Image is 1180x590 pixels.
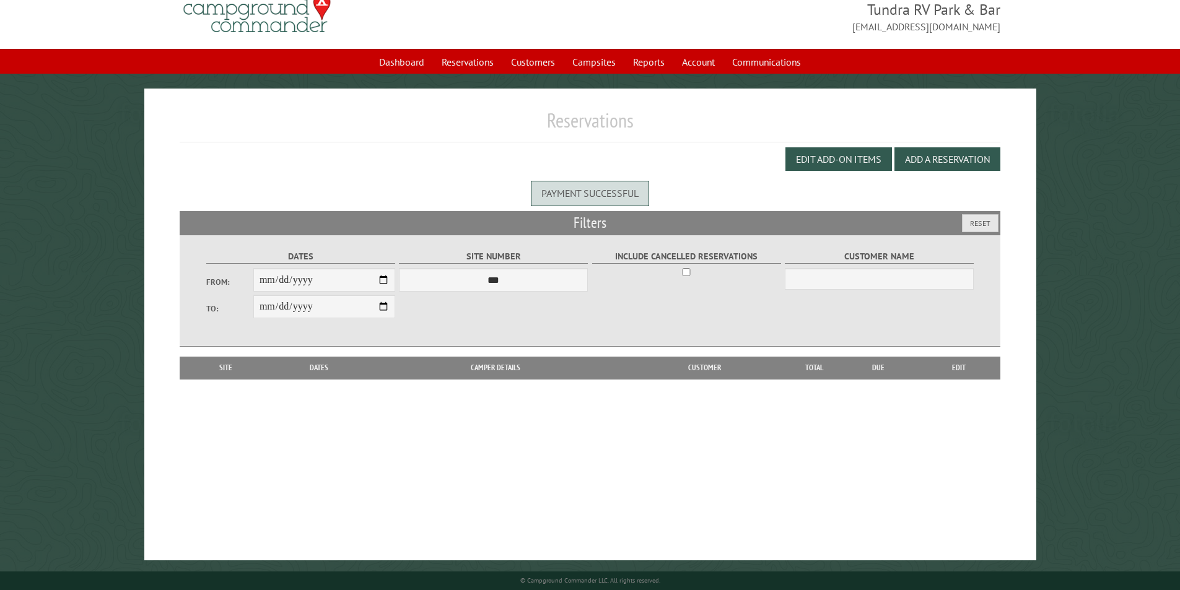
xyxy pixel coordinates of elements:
label: From: [206,276,253,288]
a: Customers [504,50,562,74]
label: Site Number [399,249,588,264]
a: Campsites [565,50,623,74]
label: To: [206,303,253,315]
th: Customer [619,357,790,379]
button: Edit Add-on Items [785,147,892,171]
a: Account [675,50,722,74]
h2: Filters [180,211,1001,235]
h1: Reservations [180,108,1001,142]
a: Reservations [434,50,501,74]
a: Dashboard [372,50,432,74]
th: Edit [917,357,1001,379]
div: Payment successful [531,181,649,206]
th: Site [186,357,266,379]
a: Communications [725,50,808,74]
th: Total [790,357,839,379]
label: Include Cancelled Reservations [592,249,781,264]
th: Due [839,357,917,379]
th: Dates [266,357,372,379]
button: Add a Reservation [894,147,1000,171]
label: Customer Name [785,249,974,264]
th: Camper Details [372,357,619,379]
button: Reset [962,214,999,232]
label: Dates [206,249,395,264]
small: © Campground Commander LLC. All rights reserved. [520,576,660,584]
a: Reports [626,50,672,74]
